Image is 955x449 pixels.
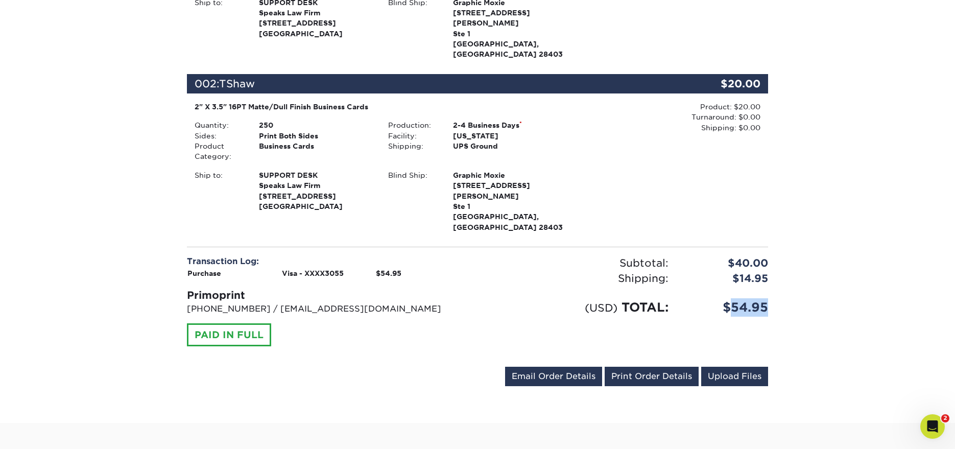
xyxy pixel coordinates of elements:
div: 2" X 3.5" 16PT Matte/Dull Finish Business Cards [195,102,567,112]
span: TShaw [219,78,255,90]
div: Product Category: [187,141,251,162]
span: TOTAL: [622,300,668,315]
span: [STREET_ADDRESS][PERSON_NAME] [453,8,567,29]
div: Product: $20.00 Turnaround: $0.00 Shipping: $0.00 [575,102,760,133]
span: SUPPORT DESK [259,170,373,180]
div: Quantity: [187,120,251,130]
span: [STREET_ADDRESS][PERSON_NAME] [453,180,567,201]
span: Graphic Moxie [453,170,567,180]
div: Subtotal: [478,255,676,271]
a: Print Order Details [605,367,699,386]
div: Shipping: [380,141,445,151]
div: Primoprint [187,288,470,303]
div: Production: [380,120,445,130]
div: $40.00 [676,255,776,271]
a: Email Order Details [505,367,602,386]
span: Ste 1 [453,201,567,211]
span: [STREET_ADDRESS] [259,191,373,201]
div: 002: [187,74,671,93]
span: Speaks Law Firm [259,180,373,191]
div: 2-4 Business Days [445,120,575,130]
div: Ship to: [187,170,251,212]
a: Upload Files [701,367,768,386]
div: Blind Ship: [380,170,445,232]
span: Speaks Law Firm [259,8,373,18]
strong: $54.95 [376,269,401,277]
div: $20.00 [671,74,768,93]
div: Transaction Log: [187,255,470,268]
div: Business Cards [251,141,380,162]
div: Sides: [187,131,251,141]
span: 2 [941,414,949,422]
strong: [GEOGRAPHIC_DATA] [259,170,373,210]
strong: Purchase [187,269,221,277]
p: [PHONE_NUMBER] / [EMAIL_ADDRESS][DOMAIN_NAME] [187,303,470,315]
strong: [GEOGRAPHIC_DATA], [GEOGRAPHIC_DATA] 28403 [453,170,567,231]
iframe: Intercom live chat [920,414,945,439]
div: PAID IN FULL [187,323,271,347]
div: 250 [251,120,380,130]
div: Print Both Sides [251,131,380,141]
span: Ste 1 [453,29,567,39]
div: Facility: [380,131,445,141]
span: [STREET_ADDRESS] [259,18,373,28]
div: [US_STATE] [445,131,575,141]
strong: Visa - XXXX3055 [282,269,344,277]
iframe: Google Customer Reviews [871,421,955,449]
div: UPS Ground [445,141,575,151]
div: $14.95 [676,271,776,286]
div: $54.95 [676,298,776,317]
div: Shipping: [478,271,676,286]
small: (USD) [585,301,617,314]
